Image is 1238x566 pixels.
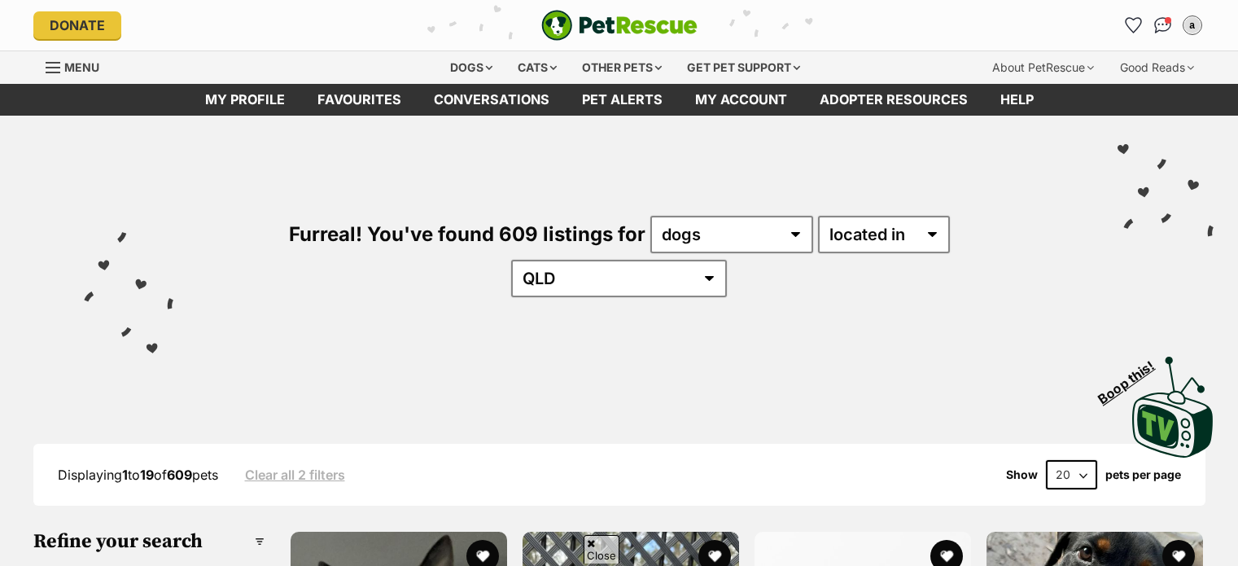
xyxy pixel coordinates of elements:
[33,11,121,39] a: Donate
[64,60,99,74] span: Menu
[33,530,265,553] h3: Refine your search
[1132,342,1214,461] a: Boop this!
[1121,12,1147,38] a: Favourites
[189,84,301,116] a: My profile
[571,51,673,84] div: Other pets
[289,222,645,246] span: Furreal! You've found 609 listings for
[1109,51,1205,84] div: Good Reads
[1096,348,1170,406] span: Boop this!
[1006,468,1038,481] span: Show
[46,51,111,81] a: Menu
[984,84,1050,116] a: Help
[301,84,418,116] a: Favourites
[122,467,128,483] strong: 1
[679,84,803,116] a: My account
[584,535,619,564] span: Close
[1150,12,1176,38] a: Conversations
[140,467,154,483] strong: 19
[1179,12,1205,38] button: My account
[245,467,345,482] a: Clear all 2 filters
[541,10,698,41] img: logo-e224e6f780fb5917bec1dbf3a21bbac754714ae5b6737aabdf751b685950b380.svg
[1154,17,1171,33] img: chat-41dd97257d64d25036548639549fe6c8038ab92f7586957e7f3b1b290dea8141.svg
[981,51,1105,84] div: About PetRescue
[439,51,504,84] div: Dogs
[506,51,568,84] div: Cats
[167,467,192,483] strong: 609
[676,51,811,84] div: Get pet support
[1121,12,1205,38] ul: Account quick links
[58,467,218,483] span: Displaying to of pets
[1132,357,1214,458] img: PetRescue TV logo
[566,84,679,116] a: Pet alerts
[1184,17,1201,33] div: a
[541,10,698,41] a: PetRescue
[1105,468,1181,481] label: pets per page
[803,84,984,116] a: Adopter resources
[418,84,566,116] a: conversations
